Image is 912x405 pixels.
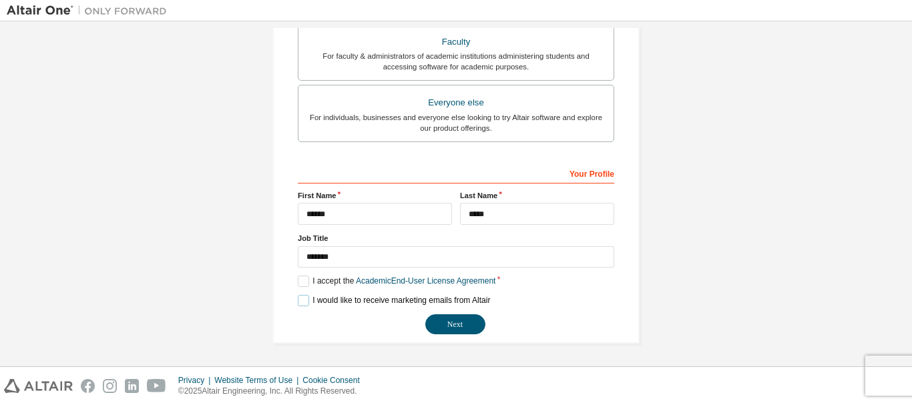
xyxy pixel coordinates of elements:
[298,295,490,306] label: I would like to receive marketing emails from Altair
[298,190,452,201] label: First Name
[298,162,614,183] div: Your Profile
[306,93,606,112] div: Everyone else
[214,375,302,386] div: Website Terms of Use
[103,379,117,393] img: instagram.svg
[81,379,95,393] img: facebook.svg
[178,386,368,397] p: © 2025 Altair Engineering, Inc. All Rights Reserved.
[460,190,614,201] label: Last Name
[302,375,367,386] div: Cookie Consent
[147,379,166,393] img: youtube.svg
[7,4,174,17] img: Altair One
[306,33,606,51] div: Faculty
[4,379,73,393] img: altair_logo.svg
[125,379,139,393] img: linkedin.svg
[425,314,485,334] button: Next
[298,233,614,244] label: Job Title
[306,112,606,133] div: For individuals, businesses and everyone else looking to try Altair software and explore our prod...
[356,276,495,286] a: Academic End-User License Agreement
[306,51,606,72] div: For faculty & administrators of academic institutions administering students and accessing softwa...
[178,375,214,386] div: Privacy
[298,276,495,287] label: I accept the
